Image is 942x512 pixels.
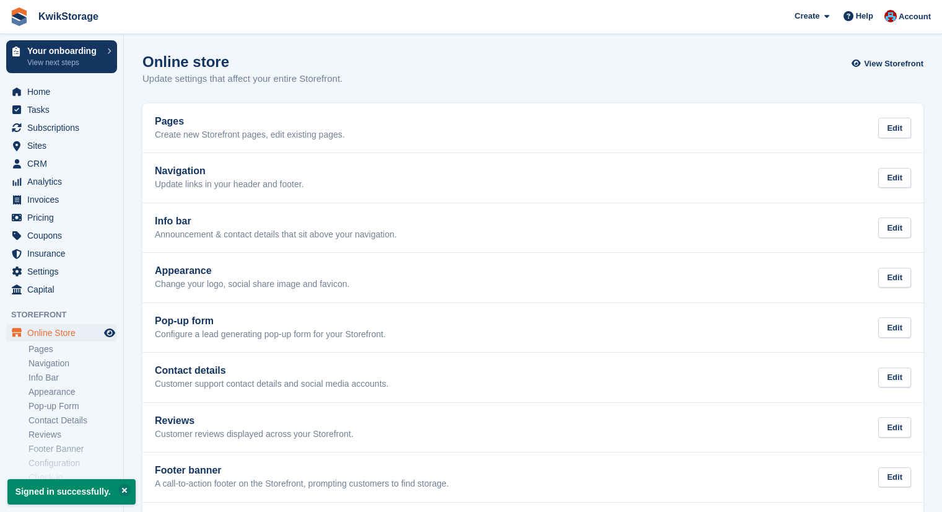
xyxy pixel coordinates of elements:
a: Navigation [28,358,117,369]
a: menu [6,119,117,136]
span: Help [856,10,873,22]
a: menu [6,324,117,342]
h2: Pages [155,116,345,127]
p: Signed in successfully. [7,479,136,505]
a: Footer banner A call-to-action footer on the Storefront, prompting customers to find storage. Edit [142,452,923,502]
div: Edit [878,218,911,238]
div: Edit [878,368,911,388]
a: Pop-up form Configure a lead generating pop-up form for your Storefront. Edit [142,303,923,353]
div: Edit [878,467,911,488]
span: Capital [27,281,102,298]
a: Check-in [28,472,117,483]
a: menu [6,281,117,298]
a: View Storefront [855,53,923,74]
h1: Online store [142,53,342,70]
a: Footer Banner [28,443,117,455]
a: Contact Details [28,415,117,426]
h2: Reviews [155,415,354,426]
span: Create [795,10,819,22]
h2: Appearance [155,265,349,276]
a: menu [6,101,117,118]
p: Update settings that affect your entire Storefront. [142,72,342,86]
img: Georgie Harkus-Hodgson [884,10,897,22]
div: Edit [878,118,911,138]
a: Navigation Update links in your header and footer. Edit [142,153,923,203]
h2: Contact details [155,365,388,376]
a: Appearance [28,386,117,398]
p: Update links in your header and footer. [155,179,304,190]
a: Preview store [102,325,117,340]
a: Reviews [28,429,117,441]
a: Your onboarding View next steps [6,40,117,73]
span: Analytics [27,173,102,190]
a: Pages [28,343,117,355]
div: Edit [878,417,911,438]
h2: Navigation [155,166,304,177]
a: menu [6,263,117,280]
img: stora-icon-8386f47178a22dfd0bd8f6a31ec36ba5ce8667c1dd55bd0f319d3a0aa187defe.svg [10,7,28,26]
a: Contact details Customer support contact details and social media accounts. Edit [142,353,923,402]
span: Home [27,83,102,100]
span: View Storefront [864,58,923,70]
span: Pricing [27,209,102,226]
p: Customer support contact details and social media accounts. [155,379,388,390]
span: Insurance [27,245,102,262]
p: Announcement & contact details that sit above your navigation. [155,229,397,241]
span: Account [899,11,931,23]
span: Coupons [27,227,102,244]
div: Edit [878,168,911,188]
a: Pages Create new Storefront pages, edit existing pages. Edit [142,104,923,153]
span: Subscriptions [27,119,102,136]
p: Configure a lead generating pop-up form for your Storefront. [155,329,386,340]
a: menu [6,209,117,226]
span: Invoices [27,191,102,208]
span: Storefront [11,309,123,321]
a: menu [6,155,117,172]
h2: Pop-up form [155,316,386,327]
div: Edit [878,317,911,338]
a: Reviews Customer reviews displayed across your Storefront. Edit [142,403,923,452]
h2: Footer banner [155,465,449,476]
a: menu [6,191,117,208]
span: Sites [27,137,102,154]
div: Edit [878,268,911,288]
a: menu [6,227,117,244]
a: menu [6,245,117,262]
a: menu [6,137,117,154]
p: Create new Storefront pages, edit existing pages. [155,130,345,141]
p: Your onboarding [27,46,101,55]
a: KwikStorage [33,6,103,27]
a: Pop-up Form [28,400,117,412]
span: CRM [27,155,102,172]
span: Tasks [27,101,102,118]
a: menu [6,83,117,100]
span: Online Store [27,324,102,342]
a: Configuration [28,457,117,469]
p: A call-to-action footer on the Storefront, prompting customers to find storage. [155,479,449,490]
p: Customer reviews displayed across your Storefront. [155,429,354,440]
a: Appearance Change your logo, social share image and favicon. Edit [142,253,923,302]
p: Change your logo, social share image and favicon. [155,279,349,290]
span: Settings [27,263,102,280]
a: Info bar Announcement & contact details that sit above your navigation. Edit [142,203,923,253]
a: Info Bar [28,372,117,384]
p: View next steps [27,57,101,68]
a: menu [6,173,117,190]
h2: Info bar [155,216,397,227]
